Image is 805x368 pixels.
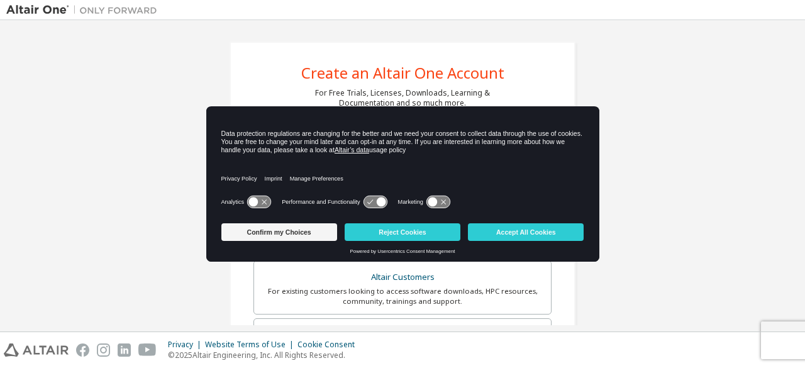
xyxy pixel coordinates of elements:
[301,65,504,81] div: Create an Altair One Account
[297,340,362,350] div: Cookie Consent
[168,350,362,360] p: © 2025 Altair Engineering, Inc. All Rights Reserved.
[6,4,164,16] img: Altair One
[315,88,490,108] div: For Free Trials, Licenses, Downloads, Learning & Documentation and so much more.
[76,343,89,357] img: facebook.svg
[4,343,69,357] img: altair_logo.svg
[138,343,157,357] img: youtube.svg
[205,340,297,350] div: Website Terms of Use
[262,286,543,306] div: For existing customers looking to access software downloads, HPC resources, community, trainings ...
[262,269,543,286] div: Altair Customers
[118,343,131,357] img: linkedin.svg
[97,343,110,357] img: instagram.svg
[168,340,205,350] div: Privacy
